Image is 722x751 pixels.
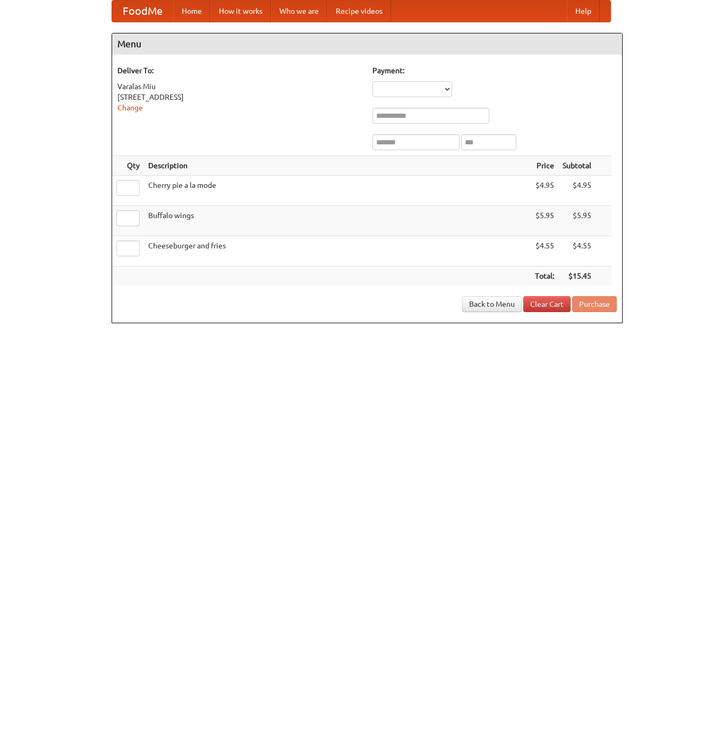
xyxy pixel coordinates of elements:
[558,206,596,236] td: $5.95
[210,1,271,22] a: How it works
[372,65,617,76] h5: Payment:
[558,156,596,176] th: Subtotal
[173,1,210,22] a: Home
[271,1,327,22] a: Who we are
[558,176,596,206] td: $4.95
[531,156,558,176] th: Price
[567,1,600,22] a: Help
[327,1,391,22] a: Recipe videos
[112,156,144,176] th: Qty
[144,176,531,206] td: Cherry pie a la mode
[572,296,617,312] button: Purchase
[531,176,558,206] td: $4.95
[531,266,558,286] th: Total:
[558,266,596,286] th: $15.45
[117,103,143,112] a: Change
[117,92,362,102] div: [STREET_ADDRESS]
[117,81,362,92] div: Varalas Miu
[144,236,531,266] td: Cheeseburger and fries
[531,236,558,266] td: $4.55
[117,65,362,76] h5: Deliver To:
[144,206,531,236] td: Buffalo wings
[558,236,596,266] td: $4.55
[462,296,522,312] a: Back to Menu
[523,296,571,312] a: Clear Cart
[112,1,173,22] a: FoodMe
[531,206,558,236] td: $5.95
[144,156,531,176] th: Description
[112,33,622,55] h4: Menu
